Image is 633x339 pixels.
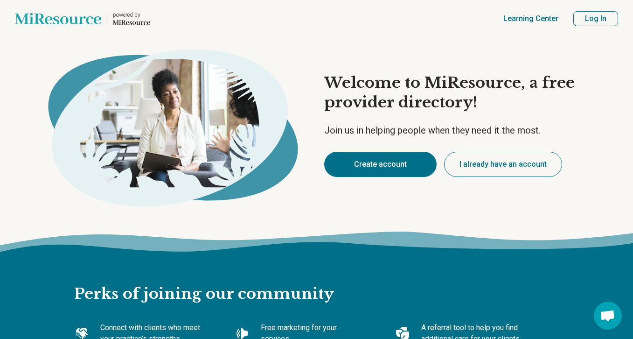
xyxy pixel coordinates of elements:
[594,302,622,330] div: Open chat
[324,73,600,112] h1: Welcome to MiResource, a free provider directory!
[324,124,600,137] p: Join us in helping people when they need it the most.
[503,13,558,24] a: Learning Center
[324,152,437,177] button: Create account
[113,11,150,19] p: powered by
[573,11,618,26] button: Log In
[444,152,562,177] button: I already have an account
[15,4,150,34] a: Home page
[74,254,559,304] h2: Perks of joining our community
